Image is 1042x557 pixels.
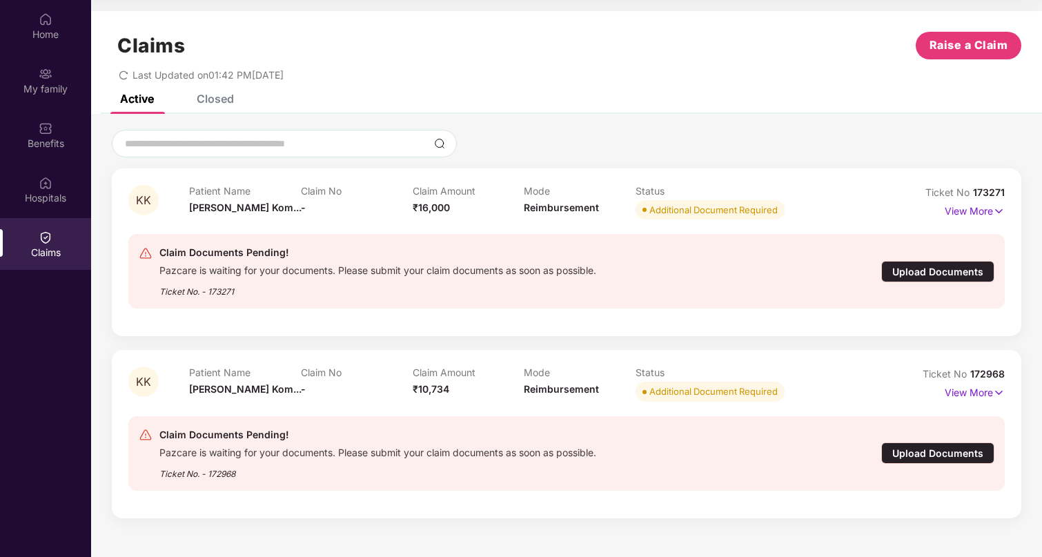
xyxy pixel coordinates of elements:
[189,383,302,395] span: [PERSON_NAME] Kom...
[434,138,445,149] img: svg+xml;base64,PHN2ZyBpZD0iU2VhcmNoLTMyeDMyIiB4bWxucz0iaHR0cDovL3d3dy53My5vcmcvMjAwMC9zdmciIHdpZH...
[413,185,524,197] p: Claim Amount
[159,443,596,459] div: Pazcare is waiting for your documents. Please submit your claim documents as soon as possible.
[413,383,449,395] span: ₹10,734
[39,12,52,26] img: svg+xml;base64,PHN2ZyBpZD0iSG9tZSIgeG1sbnM9Imh0dHA6Ly93d3cudzMub3JnLzIwMDAvc3ZnIiB3aWR0aD0iMjAiIG...
[649,384,778,398] div: Additional Document Required
[119,69,128,81] span: redo
[132,69,284,81] span: Last Updated on 01:42 PM[DATE]
[993,385,1005,400] img: svg+xml;base64,PHN2ZyB4bWxucz0iaHR0cDovL3d3dy53My5vcmcvMjAwMC9zdmciIHdpZHRoPSIxNyIgaGVpZ2h0PSIxNy...
[117,34,185,57] h1: Claims
[139,246,153,260] img: svg+xml;base64,PHN2ZyB4bWxucz0iaHR0cDovL3d3dy53My5vcmcvMjAwMC9zdmciIHdpZHRoPSIyNCIgaGVpZ2h0PSIyNC...
[916,32,1021,59] button: Raise a Claim
[189,367,301,378] p: Patient Name
[301,202,306,213] span: -
[524,202,599,213] span: Reimbursement
[39,176,52,190] img: svg+xml;base64,PHN2ZyBpZD0iSG9zcGl0YWxzIiB4bWxucz0iaHR0cDovL3d3dy53My5vcmcvMjAwMC9zdmciIHdpZHRoPS...
[301,185,413,197] p: Claim No
[159,261,596,277] div: Pazcare is waiting for your documents. Please submit your claim documents as soon as possible.
[301,367,413,378] p: Claim No
[945,382,1005,400] p: View More
[413,202,450,213] span: ₹16,000
[881,261,994,282] div: Upload Documents
[925,186,973,198] span: Ticket No
[159,427,596,443] div: Claim Documents Pending!
[636,185,747,197] p: Status
[136,195,151,206] span: KK
[524,185,636,197] p: Mode
[881,442,994,464] div: Upload Documents
[970,368,1005,380] span: 172968
[945,200,1005,219] p: View More
[636,367,747,378] p: Status
[159,459,596,480] div: Ticket No. - 172968
[524,383,599,395] span: Reimbursement
[39,121,52,135] img: svg+xml;base64,PHN2ZyBpZD0iQmVuZWZpdHMiIHhtbG5zPSJodHRwOi8vd3d3LnczLm9yZy8yMDAwL3N2ZyIgd2lkdGg9Ij...
[923,368,970,380] span: Ticket No
[189,185,301,197] p: Patient Name
[159,277,596,298] div: Ticket No. - 173271
[973,186,1005,198] span: 173271
[139,428,153,442] img: svg+xml;base64,PHN2ZyB4bWxucz0iaHR0cDovL3d3dy53My5vcmcvMjAwMC9zdmciIHdpZHRoPSIyNCIgaGVpZ2h0PSIyNC...
[413,367,524,378] p: Claim Amount
[524,367,636,378] p: Mode
[136,376,151,388] span: KK
[649,203,778,217] div: Additional Document Required
[301,383,306,395] span: -
[197,92,234,106] div: Closed
[39,231,52,244] img: svg+xml;base64,PHN2ZyBpZD0iQ2xhaW0iIHhtbG5zPSJodHRwOi8vd3d3LnczLm9yZy8yMDAwL3N2ZyIgd2lkdGg9IjIwIi...
[39,67,52,81] img: svg+xml;base64,PHN2ZyB3aWR0aD0iMjAiIGhlaWdodD0iMjAiIHZpZXdCb3g9IjAgMCAyMCAyMCIgZmlsbD0ibm9uZSIgeG...
[120,92,154,106] div: Active
[159,244,596,261] div: Claim Documents Pending!
[993,204,1005,219] img: svg+xml;base64,PHN2ZyB4bWxucz0iaHR0cDovL3d3dy53My5vcmcvMjAwMC9zdmciIHdpZHRoPSIxNyIgaGVpZ2h0PSIxNy...
[930,37,1008,54] span: Raise a Claim
[189,202,302,213] span: [PERSON_NAME] Kom...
